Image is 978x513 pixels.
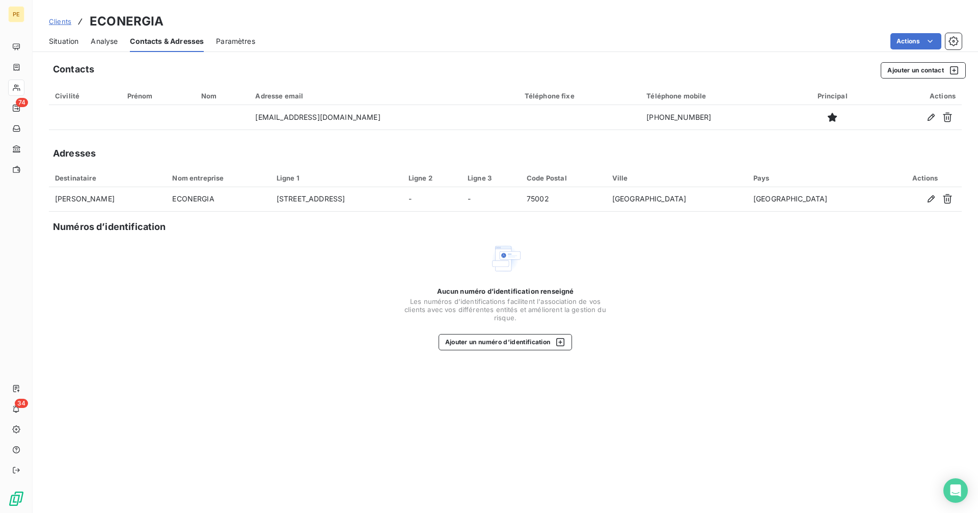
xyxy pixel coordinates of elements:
div: Prénom [127,92,189,100]
div: Ligne 3 [468,174,514,182]
div: Nom [201,92,243,100]
div: Open Intercom Messenger [943,478,968,503]
div: Nom entreprise [172,174,264,182]
div: Actions [894,174,956,182]
td: - [461,187,521,212]
div: Ligne 2 [409,174,455,182]
div: Téléphone mobile [646,92,785,100]
span: Analyse [91,36,118,46]
td: [PERSON_NAME] [49,187,166,212]
span: Contacts & Adresses [130,36,204,46]
h5: Contacts [53,62,94,76]
td: [GEOGRAPHIC_DATA] [606,187,747,212]
button: Ajouter un contact [881,62,966,79]
span: Aucun numéro d’identification renseigné [437,287,574,295]
span: Paramètres [216,36,255,46]
span: 74 [16,98,28,107]
td: [GEOGRAPHIC_DATA] [747,187,888,212]
div: Destinataire [55,174,160,182]
div: Adresse email [255,92,512,100]
h3: ECONERGIA [90,12,164,31]
span: Clients [49,17,71,25]
a: 74 [8,100,24,116]
img: Logo LeanPay [8,491,24,507]
td: ECONERGIA [166,187,270,212]
td: 75002 [521,187,606,212]
div: Civilité [55,92,115,100]
div: Ligne 1 [277,174,396,182]
h5: Adresses [53,146,96,161]
span: Situation [49,36,78,46]
td: [PHONE_NUMBER] [640,105,791,130]
div: Ville [612,174,741,182]
div: Pays [753,174,882,182]
td: [STREET_ADDRESS] [270,187,402,212]
div: PE [8,6,24,22]
img: Empty state [489,242,522,275]
span: Les numéros d'identifications facilitent l'association de vos clients avec vos différentes entité... [403,297,607,322]
button: Actions [890,33,941,49]
div: Principal [798,92,868,100]
button: Ajouter un numéro d’identification [439,334,573,350]
div: Actions [880,92,956,100]
div: Code Postal [527,174,600,182]
span: 34 [15,399,28,408]
div: Téléphone fixe [525,92,635,100]
h5: Numéros d’identification [53,220,166,234]
a: Clients [49,16,71,27]
td: - [402,187,461,212]
td: [EMAIL_ADDRESS][DOMAIN_NAME] [249,105,518,130]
